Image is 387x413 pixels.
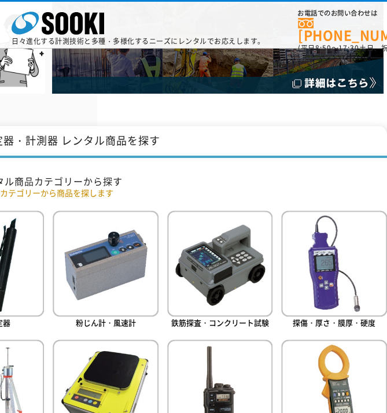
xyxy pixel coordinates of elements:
p: 日々進化する計測技術と多種・多様化するニーズにレンタルでお応えします。 [12,38,265,45]
img: 鉄筋探査・コンクリート試験 [167,211,272,316]
img: 探傷・厚さ・膜厚・硬度 [281,211,386,316]
span: 8:50 [315,43,331,53]
img: 粉じん計・風速計 [53,211,158,316]
span: 17:30 [338,43,359,53]
span: 鉄筋探査・コンクリート試験 [171,317,269,328]
a: 粉じん計・風速計 [53,211,158,330]
a: 探傷・厚さ・膜厚・硬度 [281,211,386,330]
a: 鉄筋探査・コンクリート試験 [167,211,272,330]
span: 探傷・厚さ・膜厚・硬度 [293,317,375,328]
span: 粉じん計・風速計 [76,317,136,328]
